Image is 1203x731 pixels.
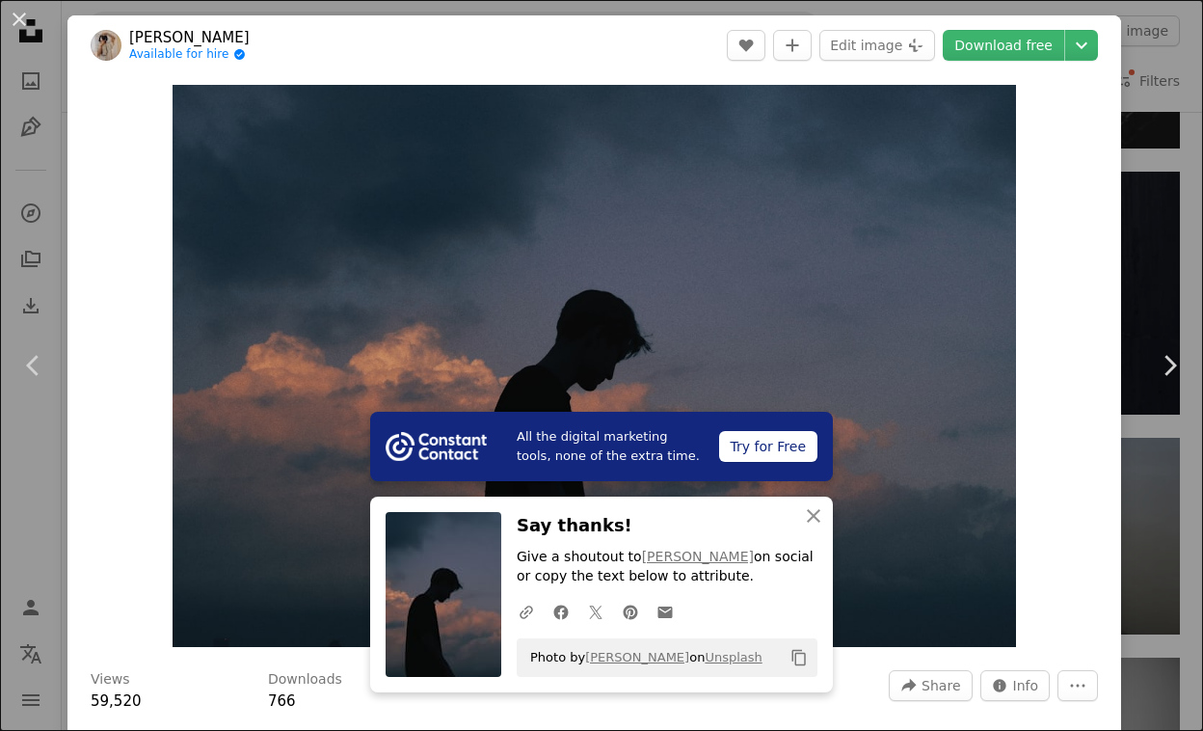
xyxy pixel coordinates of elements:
a: Share on Twitter [578,592,613,631]
button: More Actions [1057,670,1098,701]
span: Photo by on [521,642,762,673]
span: Share [922,671,960,700]
p: Give a shoutout to on social or copy the text below to attribute. [517,548,817,586]
span: All the digital marketing tools, none of the extra time. [517,427,704,466]
a: Download free [943,30,1064,61]
span: 766 [268,692,296,710]
a: [PERSON_NAME] [129,28,250,47]
a: Unsplash [705,650,762,664]
button: Add to Collection [773,30,812,61]
button: Like [727,30,765,61]
span: 59,520 [91,692,142,710]
button: Choose download size [1065,30,1098,61]
span: Info [1013,671,1039,700]
img: Go to Minh Ngọc's profile [91,30,121,61]
button: Stats about this image [980,670,1051,701]
button: Zoom in on this image [173,85,1016,647]
button: Share this image [889,670,972,701]
button: Copy to clipboard [783,641,815,674]
a: All the digital marketing tools, none of the extra time.Try for Free [370,412,833,481]
a: Available for hire [129,47,250,63]
h3: Say thanks! [517,512,817,540]
a: Next [1136,273,1203,458]
img: file-1754318165549-24bf788d5b37 [386,432,487,461]
a: [PERSON_NAME] [585,650,689,664]
div: Try for Free [719,431,817,462]
a: Share on Pinterest [613,592,648,631]
a: Share over email [648,592,682,631]
a: Share on Facebook [544,592,578,631]
button: Edit image [819,30,935,61]
h3: Downloads [268,670,342,690]
h3: Views [91,670,130,690]
a: [PERSON_NAME] [642,549,754,564]
img: silhouette of man standing under cloudy sky during daytime [173,85,1016,647]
